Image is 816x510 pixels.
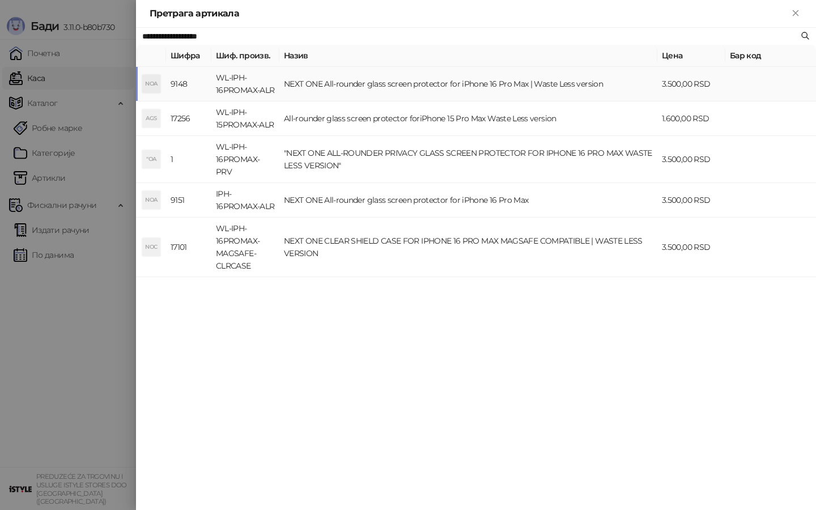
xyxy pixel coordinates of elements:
td: 3.500,00 RSD [657,218,725,277]
td: 9148 [166,67,211,101]
td: WL-IPH-15PROMAX-ALR [211,101,279,136]
td: "NEXT ONE ALL-ROUNDER PRIVACY GLASS SCREEN PROTECTOR FOR IPHONE 16 PRO MAX WASTE LESS VERSION" [279,136,657,183]
div: AGS [142,109,160,127]
td: NEXT ONE All-rounder glass screen protector for iPhone 16 Pro Max | Waste Less version [279,67,657,101]
div: NOC [142,238,160,256]
th: Бар код [725,45,816,67]
td: 1.600,00 RSD [657,101,725,136]
th: Назив [279,45,657,67]
button: Close [789,7,802,20]
td: 9151 [166,183,211,218]
th: Цена [657,45,725,67]
th: Шифра [166,45,211,67]
div: NOA [142,191,160,209]
td: WL-IPH-16PROMAX-MAGSAFE-CLRCASE [211,218,279,277]
div: Претрага артикала [150,7,789,20]
td: WL-IPH-16PROMAX-ALR [211,67,279,101]
th: Шиф. произв. [211,45,279,67]
td: 17101 [166,218,211,277]
td: IPH-16PROMAX-ALR [211,183,279,218]
div: NOA [142,75,160,93]
div: "OA [142,150,160,168]
td: 17256 [166,101,211,136]
td: NEXT ONE All-rounder glass screen protector for iPhone 16 Pro Max [279,183,657,218]
td: WL-IPH-16PROMAX-PRV [211,136,279,183]
td: 3.500,00 RSD [657,67,725,101]
td: 3.500,00 RSD [657,183,725,218]
td: NEXT ONE CLEAR SHIELD CASE FOR IPHONE 16 PRO MAX MAGSAFE COMPATIBLE | WASTE LESS VERSION [279,218,657,277]
td: All-rounder glass screen protector foriPhone 15 Pro Max Waste Less version [279,101,657,136]
td: 3.500,00 RSD [657,136,725,183]
td: 1 [166,136,211,183]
